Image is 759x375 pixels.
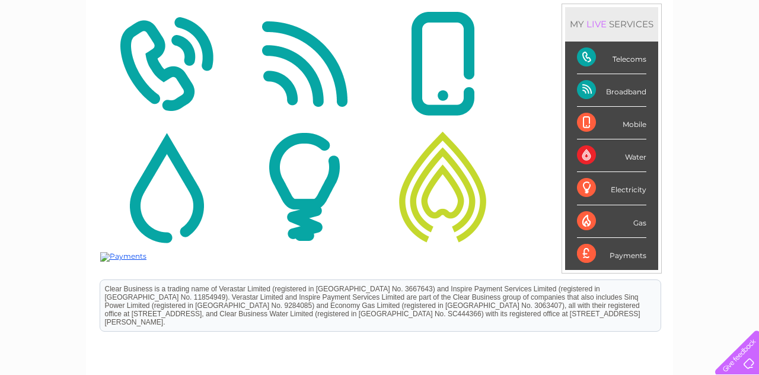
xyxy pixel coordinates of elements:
[680,50,709,59] a: Contact
[565,7,658,41] div: MY SERVICES
[577,238,646,270] div: Payments
[100,7,232,122] img: Telecoms
[613,50,649,59] a: Telecoms
[577,74,646,107] div: Broadband
[238,7,371,122] img: Broadband
[580,50,606,59] a: Energy
[27,31,87,67] img: logo.png
[577,172,646,205] div: Electricity
[100,252,146,262] img: Payments
[238,129,371,244] img: Electricity
[550,50,573,59] a: Water
[584,18,609,30] div: LIVE
[577,42,646,74] div: Telecoms
[377,129,509,244] img: Gas
[535,6,617,21] a: 0333 014 3131
[577,107,646,139] div: Mobile
[720,50,748,59] a: Log out
[3,7,563,58] div: Clear Business is a trading name of Verastar Limited (registered in [GEOGRAPHIC_DATA] No. 3667643...
[377,7,509,122] img: Mobile
[100,129,232,244] img: Water
[656,50,673,59] a: Blog
[577,205,646,238] div: Gas
[577,139,646,172] div: Water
